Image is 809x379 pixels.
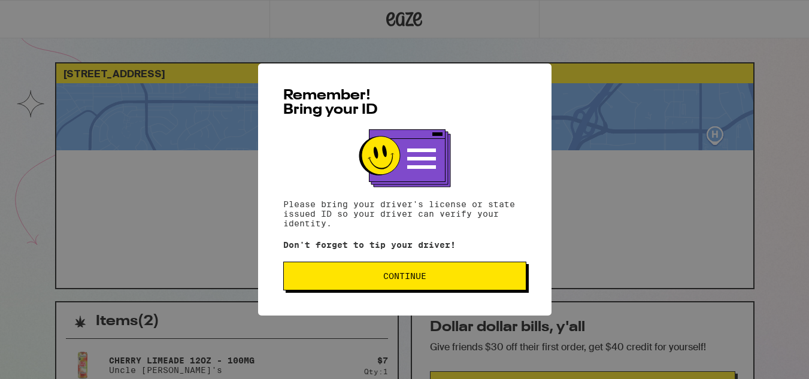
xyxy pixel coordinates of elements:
[383,272,426,280] span: Continue
[283,199,526,228] p: Please bring your driver's license or state issued ID so your driver can verify your identity.
[283,89,378,117] span: Remember! Bring your ID
[283,240,526,250] p: Don't forget to tip your driver!
[283,262,526,290] button: Continue
[732,343,797,373] iframe: Opens a widget where you can find more information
